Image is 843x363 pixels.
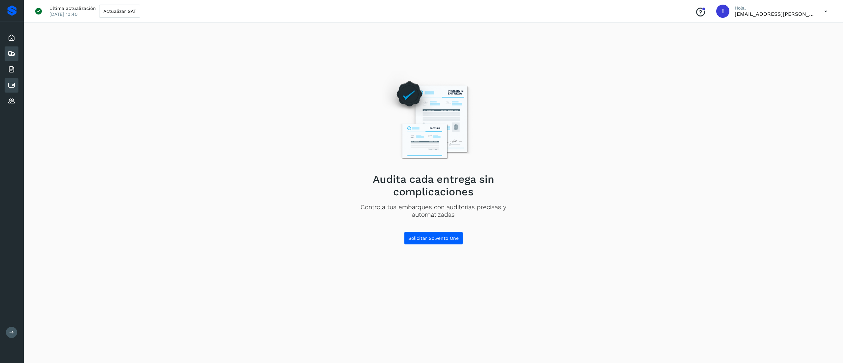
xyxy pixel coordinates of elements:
span: Solicitar Solvento One [408,236,459,240]
span: Actualizar SAT [103,9,136,14]
button: Actualizar SAT [99,5,140,18]
h2: Audita cada entrega sin complicaciones [340,173,527,198]
p: [DATE] 10:40 [49,11,78,17]
p: Última actualización [49,5,96,11]
div: Facturas [5,62,18,77]
button: Solicitar Solvento One [404,232,463,245]
div: Inicio [5,31,18,45]
div: Embarques [5,46,18,61]
img: Empty state image [376,71,490,168]
p: Controla tus embarques con auditorías precisas y automatizadas [340,204,527,219]
div: Cuentas por pagar [5,78,18,93]
p: ikm@vink.com.mx [735,11,814,17]
div: Proveedores [5,94,18,108]
p: Hola, [735,5,814,11]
